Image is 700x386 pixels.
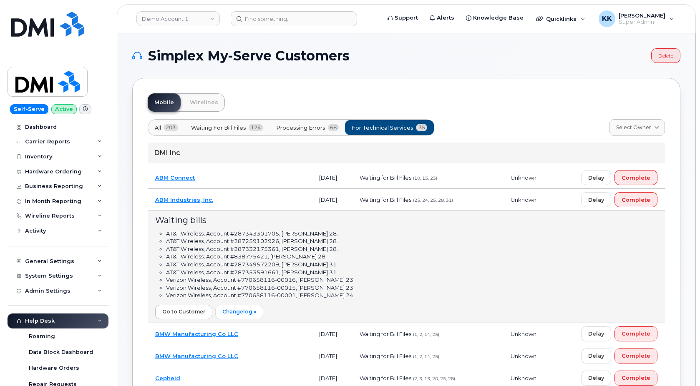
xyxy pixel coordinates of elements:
[511,331,536,337] span: Unknown
[511,375,536,381] span: Unknown
[155,353,238,359] a: BMW Manufacturing Co LLC
[614,371,657,386] button: Complete
[413,175,437,181] span: (10, 15, 23)
[155,196,213,203] a: ABM Industries, Inc.
[581,348,611,363] button: Delay
[155,174,195,181] a: ABM Connect
[155,214,657,226] div: Waiting bills
[360,331,411,337] span: Waiting for Bill Files
[588,196,604,204] span: Delay
[622,374,650,382] span: Complete
[312,323,352,345] td: [DATE]
[614,192,657,207] button: Complete
[276,124,325,132] span: Processing Errors
[614,170,657,185] button: Complete
[413,198,453,203] span: (23, 24, 25, 28, 31)
[166,291,657,299] li: Verizon Wireless, Account #770658116-00001, [PERSON_NAME] 24.
[622,196,650,204] span: Complete
[166,268,657,276] li: AT&T Wireless, Account #287353591661, [PERSON_NAME] 31.
[191,124,246,132] span: Waiting for Bill Files
[413,376,455,381] span: (2, 3, 13, 20, 25, 28)
[312,189,352,211] td: [DATE]
[360,353,411,359] span: Waiting for Bill Files
[511,196,536,203] span: Unknown
[581,371,611,386] button: Delay
[511,353,536,359] span: Unknown
[249,124,263,131] span: 124
[360,174,411,181] span: Waiting for Bill Files
[614,348,657,363] button: Complete
[166,253,657,261] li: AT&T Wireless, Account #838775421, [PERSON_NAME] 28.
[155,375,180,381] a: Cepheid
[413,332,439,337] span: (1, 2, 14, 25)
[413,354,439,359] span: (1, 2, 14, 25)
[360,375,411,381] span: Waiting for Bill Files
[166,245,657,253] li: AT&T Wireless, Account #287332175361, [PERSON_NAME] 28.
[148,50,350,62] span: Simplex My-Serve Customers
[148,93,181,112] a: Mobile
[588,352,604,360] span: Delay
[581,326,611,341] button: Delay
[622,352,650,360] span: Complete
[148,143,665,163] div: DMI Inc
[616,124,651,131] span: Select Owner
[328,124,339,131] span: 68
[155,124,161,132] span: All
[166,284,657,292] li: Verizon Wireless, Account #770658116-00015, [PERSON_NAME] 23.
[651,48,680,63] a: Delete
[614,326,657,341] button: Complete
[166,276,657,284] li: Verizon Wireless, Account #770658116-00016, [PERSON_NAME] 23.
[166,261,657,268] li: AT&T Wireless, Account #287349572209, [PERSON_NAME] 31.
[622,330,650,338] span: Complete
[581,170,611,185] button: Delay
[622,174,650,182] span: Complete
[609,119,665,136] a: Select Owner
[581,192,611,207] button: Delay
[588,174,604,182] span: Delay
[155,331,238,337] a: BMW Manufacturing Co LLC
[312,167,352,189] td: [DATE]
[166,230,657,238] li: AT&T Wireless, Account #287343301705, [PERSON_NAME] 28.
[215,305,263,319] a: Changelog »
[155,305,212,319] a: Go to Customer
[164,124,178,131] span: 203
[588,330,604,338] span: Delay
[511,174,536,181] span: Unknown
[183,93,225,112] a: Wirelines
[588,374,604,382] span: Delay
[166,237,657,245] li: AT&T Wireless, Account #287259102926, [PERSON_NAME] 28.
[360,196,411,203] span: Waiting for Bill Files
[312,345,352,367] td: [DATE]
